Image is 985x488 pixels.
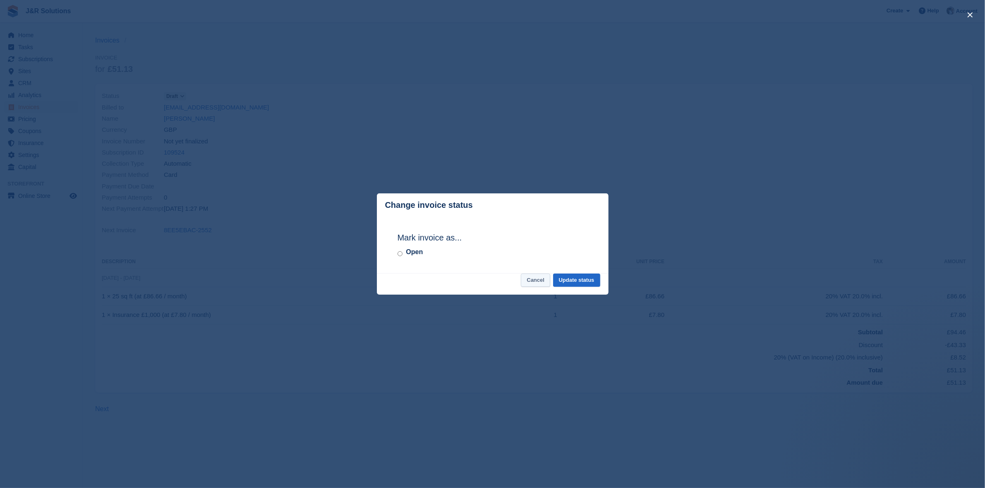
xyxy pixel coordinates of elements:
[385,200,473,210] p: Change invoice status
[406,247,423,257] label: Open
[963,8,977,21] button: close
[398,231,588,244] h2: Mark invoice as...
[521,274,550,287] button: Cancel
[553,274,600,287] button: Update status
